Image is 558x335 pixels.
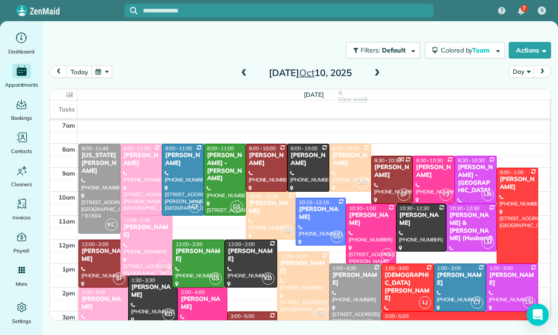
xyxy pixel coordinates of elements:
[384,319,535,327] div: [PERSON_NAME]
[131,277,155,283] span: 1:30 - 3:30
[382,46,406,54] span: Default
[4,130,39,156] a: Contacts
[338,95,368,103] span: View week
[399,212,444,227] div: [PERSON_NAME]
[81,247,125,263] div: [PERSON_NAME]
[299,67,315,78] span: Oct
[180,295,225,311] div: [PERSON_NAME]
[472,46,491,54] span: Team
[81,152,118,175] div: [US_STATE][PERSON_NAME]
[125,7,137,14] button: Focus search
[59,217,75,225] span: 11am
[425,42,505,59] button: Colored byTeam
[82,145,108,152] span: 8:00 - 11:45
[534,65,551,78] button: next
[81,295,125,311] div: [PERSON_NAME]
[509,65,534,78] button: Day
[304,91,324,98] span: [DATE]
[13,246,30,255] span: Payroll
[131,283,175,299] div: [PERSON_NAME]
[231,313,255,319] span: 3:00 - 5:00
[332,265,356,271] span: 1:00 - 4:00
[349,205,376,212] span: 10:30 - 1:00
[523,296,535,309] span: LM
[249,152,285,167] div: [PERSON_NAME]
[341,42,420,59] a: Filters: Default
[314,308,326,321] span: WB
[181,289,205,295] span: 2:00 - 4:00
[227,247,274,263] div: [PERSON_NAME]
[113,272,125,285] span: SF
[189,200,201,213] span: CT
[82,241,108,247] span: 12:00 - 2:00
[280,259,326,275] div: [PERSON_NAME]
[59,241,75,249] span: 12pm
[332,152,368,167] div: [PERSON_NAME]
[62,313,75,321] span: 3pm
[381,248,393,261] span: Y3
[124,145,150,152] span: 8:00 - 11:00
[398,188,410,201] span: SF
[207,145,234,152] span: 8:00 - 11:00
[374,157,401,164] span: 8:30 - 10:30
[346,42,420,59] button: Filters: Default
[481,236,494,249] span: LM
[298,206,343,221] div: [PERSON_NAME]
[230,319,274,335] div: [PERSON_NAME]
[253,68,368,78] h2: [DATE] 10, 2025
[123,152,160,167] div: [PERSON_NAME]
[356,176,368,189] span: WB
[290,152,326,167] div: [PERSON_NAME]
[82,289,106,295] span: 2:00 - 4:00
[471,296,483,309] span: CT
[499,176,536,191] div: [PERSON_NAME]
[62,289,75,297] span: 2pm
[332,145,359,152] span: 8:00 - 10:00
[11,113,32,123] span: Bookings
[439,188,452,201] span: Y3
[4,64,39,89] a: Appointments
[11,147,32,156] span: Contacts
[280,253,307,259] span: 12:30 - 3:30
[332,271,379,287] div: [PERSON_NAME]
[207,152,243,183] div: [PERSON_NAME] - [PERSON_NAME]
[384,271,431,303] div: [DEMOGRAPHIC_DATA][PERSON_NAME]
[527,304,549,326] div: Open Intercom Messenger
[4,30,39,56] a: Dashboard
[62,146,75,153] span: 8am
[419,296,431,309] span: LJ
[4,229,39,255] a: Payroll
[4,163,39,189] a: Cleaners
[540,7,544,14] span: S
[123,223,170,239] div: [PERSON_NAME]
[105,218,118,231] span: KC
[12,317,31,326] span: Settings
[450,205,480,212] span: 10:30 - 12:30
[500,169,524,176] span: 9:00 - 1:00
[162,308,175,321] span: KD
[441,46,493,54] span: Colored by
[62,122,75,129] span: 7am
[62,265,75,273] span: 1pm
[165,152,201,167] div: [PERSON_NAME]
[291,145,317,152] span: 8:00 - 10:00
[349,212,393,227] div: [PERSON_NAME]
[262,272,274,285] span: KD
[449,212,494,243] div: [PERSON_NAME] & [PERSON_NAME] (Husband)
[489,265,513,271] span: 1:00 - 3:00
[228,241,255,247] span: 12:00 - 2:00
[8,47,35,56] span: Dashboard
[16,279,27,288] span: More
[437,271,483,287] div: [PERSON_NAME]
[50,65,67,78] button: prev
[176,241,202,247] span: 12:00 - 2:00
[59,106,75,113] span: Tasks
[511,1,531,21] div: 7 unread notifications
[437,265,461,271] span: 1:00 - 3:00
[481,188,494,201] span: LM
[175,247,222,263] div: [PERSON_NAME]
[4,97,39,123] a: Bookings
[249,145,276,152] span: 8:00 - 10:00
[385,313,409,319] span: 3:00 - 5:00
[62,170,75,177] span: 9am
